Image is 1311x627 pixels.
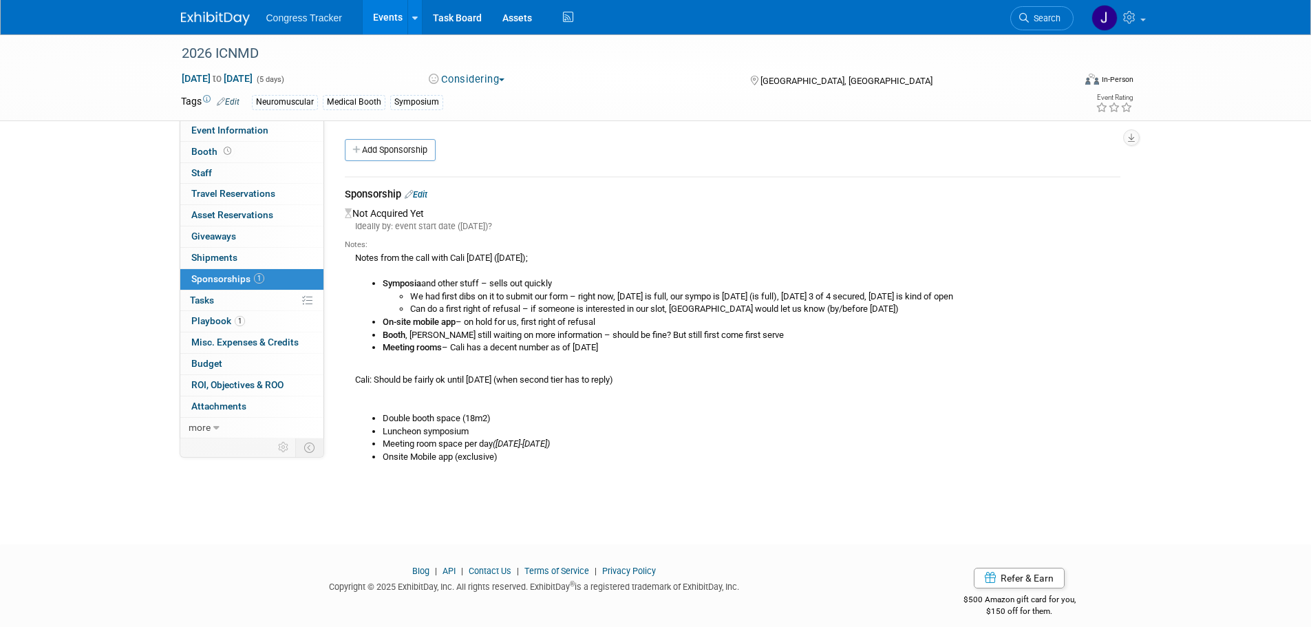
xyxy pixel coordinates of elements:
div: Medical Booth [323,95,385,109]
span: Staff [191,167,212,178]
td: Tags [181,94,239,110]
span: Search [1029,13,1060,23]
a: Shipments [180,248,323,268]
span: Sponsorships [191,273,264,284]
img: Format-Inperson.png [1085,74,1099,85]
span: 1 [235,316,245,326]
a: Booth [180,142,323,162]
a: Event Information [180,120,323,141]
a: Misc. Expenses & Credits [180,332,323,353]
div: Event Rating [1096,94,1133,101]
td: Toggle Event Tabs [295,438,323,456]
b: On-site mobile app [383,317,456,327]
span: [DATE] [DATE] [181,72,253,85]
div: In-Person [1101,74,1133,85]
div: Sponsorship [345,187,1120,204]
li: – on hold for us, first right of refusal [383,316,1120,329]
span: Shipments [191,252,237,263]
a: Edit [405,189,427,200]
a: Refer & Earn [974,568,1065,588]
span: more [189,422,211,433]
div: Notes from the call with Cali [DATE] ([DATE]); Cali: Should be fairly ok until [DATE] (when secon... [345,251,1120,464]
a: Playbook1 [180,311,323,332]
span: Misc. Expenses & Credits [191,337,299,348]
li: We had first dibs on it to submit our form – right now, [DATE] is full, our sympo is [DATE] (is f... [410,290,1120,304]
a: Privacy Policy [602,566,656,576]
a: Staff [180,163,323,184]
span: | [513,566,522,576]
span: Asset Reservations [191,209,273,220]
button: Considering [424,72,510,87]
a: more [180,418,323,438]
img: Jessica Davidson [1091,5,1118,31]
b: Meeting rooms [383,342,442,352]
span: Playbook [191,315,245,326]
span: 1 [254,273,264,284]
li: – Cali has a decent number as of [DATE] [383,341,1120,354]
span: [GEOGRAPHIC_DATA], [GEOGRAPHIC_DATA] [760,76,932,86]
a: ROI, Objectives & ROO [180,375,323,396]
li: and other stuff – sells out quickly [383,277,1120,290]
span: Congress Tracker [266,12,342,23]
b: Booth [383,330,405,340]
span: Attachments [191,401,246,412]
div: Symposium [390,95,443,109]
li: Can do a first right of refusal – if someone is interested in our slot, [GEOGRAPHIC_DATA] would l... [410,303,1120,316]
td: Personalize Event Tab Strip [272,438,296,456]
a: Attachments [180,396,323,417]
div: Not Acquired Yet [345,204,1120,474]
a: Budget [180,354,323,374]
a: API [443,566,456,576]
span: | [458,566,467,576]
li: Double booth space (18m2) [383,412,1120,425]
div: Event Format [992,72,1134,92]
a: Giveaways [180,226,323,247]
a: Terms of Service [524,566,589,576]
a: Travel Reservations [180,184,323,204]
div: Notes: [345,240,1120,251]
span: | [431,566,440,576]
span: | [591,566,600,576]
b: Symposia [383,278,421,288]
a: Asset Reservations [180,205,323,226]
span: Travel Reservations [191,188,275,199]
li: Luncheon symposium [383,425,1120,438]
img: ExhibitDay [181,12,250,25]
span: to [211,73,224,84]
li: Meeting room space per day [383,438,1120,451]
li: , [PERSON_NAME] still waiting on more information – should be fine? But still first come first serve [383,329,1120,342]
div: $150 off for them. [908,606,1131,617]
span: (5 days) [255,75,284,84]
i: ([DATE]-[DATE]) [493,438,550,449]
span: Budget [191,358,222,369]
a: Tasks [180,290,323,311]
div: Copyright © 2025 ExhibitDay, Inc. All rights reserved. ExhibitDay is a registered trademark of Ex... [181,577,888,593]
span: Booth not reserved yet [221,146,234,156]
span: Event Information [191,125,268,136]
div: Neuromuscular [252,95,318,109]
li: Onsite Mobile app (exclusive) [383,451,1120,464]
div: 2026 ICNMD [177,41,1053,66]
a: Add Sponsorship [345,139,436,161]
span: ROI, Objectives & ROO [191,379,284,390]
a: Blog [412,566,429,576]
a: Sponsorships1 [180,269,323,290]
a: Search [1010,6,1074,30]
sup: ® [570,580,575,588]
span: Tasks [190,295,214,306]
a: Edit [217,97,239,107]
a: Contact Us [469,566,511,576]
span: Giveaways [191,231,236,242]
div: $500 Amazon gift card for you, [908,585,1131,617]
div: Ideally by: event start date ([DATE])? [345,220,1120,233]
span: Booth [191,146,234,157]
